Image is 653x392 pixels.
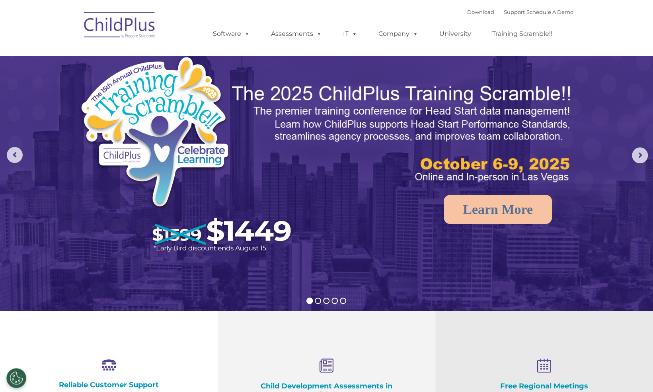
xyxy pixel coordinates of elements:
[111,53,135,59] span: Last name
[6,368,26,388] button: Cookies Settings
[370,26,426,42] a: Company
[80,6,160,46] img: ChildPlus by Procare Solutions
[475,382,613,390] h4: Free Regional Meetings
[484,26,560,42] a: Training Scramble!!
[335,26,365,42] a: IT
[40,380,178,389] h4: Reliable Customer Support
[504,9,525,15] a: Support
[111,85,144,91] span: Phone number
[431,26,479,42] a: University
[526,9,573,15] a: Schedule A Demo
[444,195,552,224] a: Learn More
[467,9,573,15] font: |
[205,26,258,42] a: Software
[467,9,494,15] a: Download
[263,26,330,42] a: Assessments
